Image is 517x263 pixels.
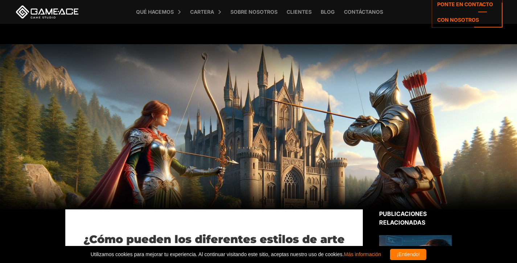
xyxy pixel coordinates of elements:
[379,210,427,226] font: Publicaciones relacionadas
[83,233,345,259] font: ¿Cómo pueden los diferentes estilos de arte de los videojuegos mejorar tu proyecto?
[397,251,420,257] font: ¡Entiendo!
[344,251,381,257] a: Más información
[91,251,344,257] font: Utilizamos cookies para mejorar tu experiencia. Al continuar visitando este sitio, aceptas nuestr...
